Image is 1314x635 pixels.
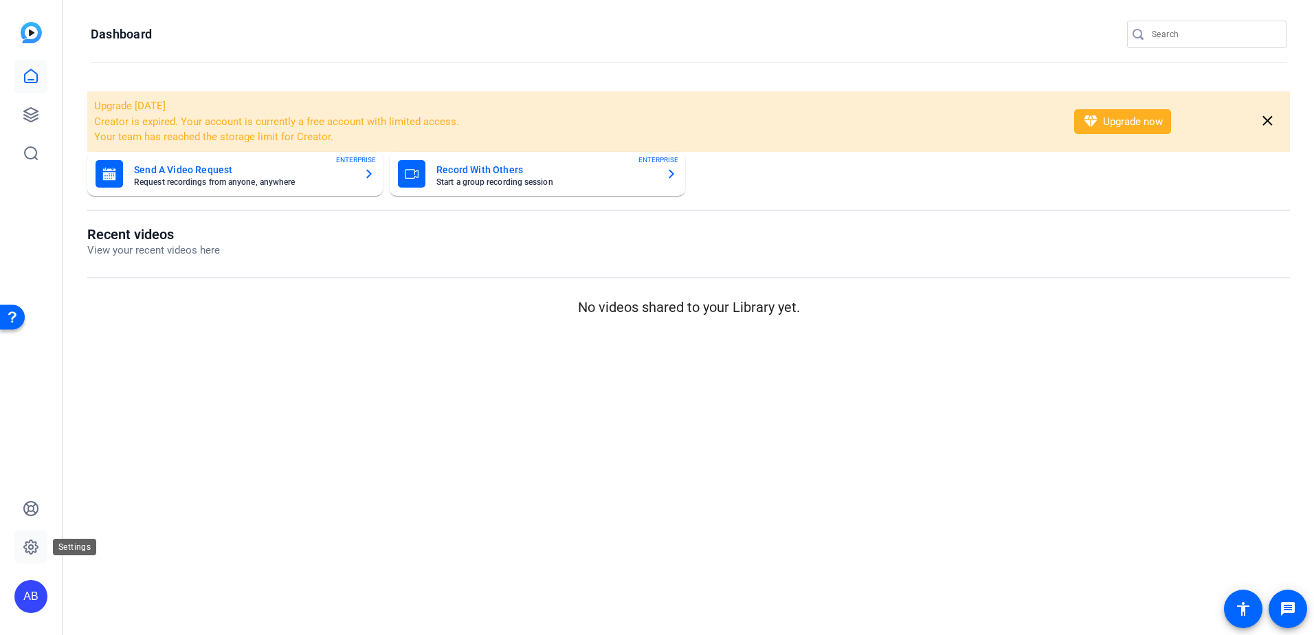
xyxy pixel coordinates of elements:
h1: Recent videos [87,226,220,243]
mat-card-title: Record With Others [436,161,655,178]
p: View your recent videos here [87,243,220,258]
button: Upgrade now [1074,109,1171,134]
span: Upgrade [DATE] [94,100,166,112]
li: Your team has reached the storage limit for Creator. [94,129,1056,145]
mat-card-subtitle: Request recordings from anyone, anywhere [134,178,353,186]
div: Settings [53,539,96,555]
mat-icon: accessibility [1235,601,1251,617]
mat-card-title: Send A Video Request [134,161,353,178]
button: Send A Video RequestRequest recordings from anyone, anywhereENTERPRISE [87,152,383,196]
mat-card-subtitle: Start a group recording session [436,178,655,186]
input: Search [1152,26,1276,43]
img: blue-gradient.svg [21,22,42,43]
p: No videos shared to your Library yet. [87,297,1290,317]
span: ENTERPRISE [336,155,376,165]
mat-icon: diamond [1082,113,1099,130]
span: ENTERPRISE [638,155,678,165]
mat-icon: close [1259,113,1276,130]
h1: Dashboard [91,26,152,43]
li: Creator is expired. Your account is currently a free account with limited access. [94,114,1056,130]
div: AB [14,580,47,613]
mat-icon: message [1280,601,1296,617]
button: Record With OthersStart a group recording sessionENTERPRISE [390,152,685,196]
